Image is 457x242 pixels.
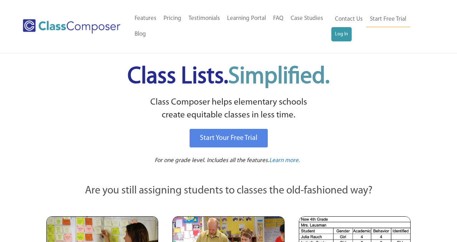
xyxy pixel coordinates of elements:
a: FAQ [270,11,287,26]
a: Log In [331,27,352,41]
a: Learning Portal [224,11,270,26]
nav: Header Menu [131,11,331,42]
a: Contact Us [331,11,366,27]
a: Pricing [160,11,185,26]
span: For one grade level. Includes all the features. [155,157,269,163]
img: Class Composer [23,19,120,34]
p: Class Composer helps elementary schools create equitable classes in less time. [45,96,412,122]
span: Start Your Free Trial [200,135,257,142]
p: Are you still assigning students to classes the old-fashioned way? [46,183,411,199]
nav: Header Menu [331,11,429,41]
a: Start Free Trial [366,11,410,27]
a: Case Studies [287,11,327,26]
a: Blog [131,26,150,42]
a: Features [131,11,160,26]
a: Testimonials [185,11,224,26]
span: Class Lists. [127,65,330,89]
span: Learn more. [269,157,300,163]
a: Start Your Free Trial [190,129,268,147]
span: Simplified. [228,65,330,89]
a: Learn more. [269,156,300,165]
